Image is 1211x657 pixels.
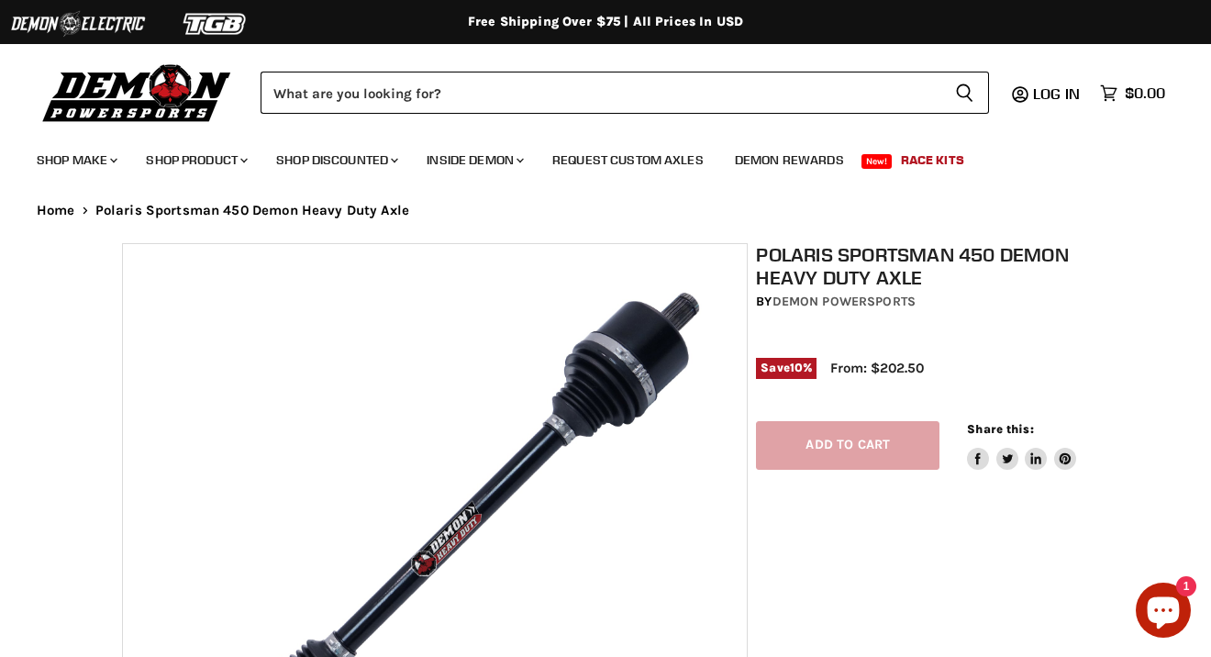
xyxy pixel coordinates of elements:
[756,358,817,378] span: Save %
[23,141,128,179] a: Shop Make
[830,360,924,376] span: From: $202.50
[37,203,75,218] a: Home
[539,141,717,179] a: Request Custom Axles
[1091,80,1174,106] a: $0.00
[1125,84,1165,102] span: $0.00
[1130,583,1196,642] inbox-online-store-chat: Shopify online store chat
[967,421,1076,470] aside: Share this:
[132,141,259,179] a: Shop Product
[1025,85,1091,102] a: Log in
[37,60,238,125] img: Demon Powersports
[261,72,989,114] form: Product
[9,6,147,41] img: Demon Electric Logo 2
[721,141,858,179] a: Demon Rewards
[413,141,535,179] a: Inside Demon
[262,141,409,179] a: Shop Discounted
[95,203,409,218] span: Polaris Sportsman 450 Demon Heavy Duty Axle
[261,72,940,114] input: Search
[967,422,1033,436] span: Share this:
[756,243,1097,289] h1: Polaris Sportsman 450 Demon Heavy Duty Axle
[1033,84,1080,103] span: Log in
[887,141,978,179] a: Race Kits
[940,72,989,114] button: Search
[147,6,284,41] img: TGB Logo 2
[23,134,1161,179] ul: Main menu
[756,292,1097,312] div: by
[861,154,893,169] span: New!
[772,294,916,309] a: Demon Powersports
[790,361,803,374] span: 10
